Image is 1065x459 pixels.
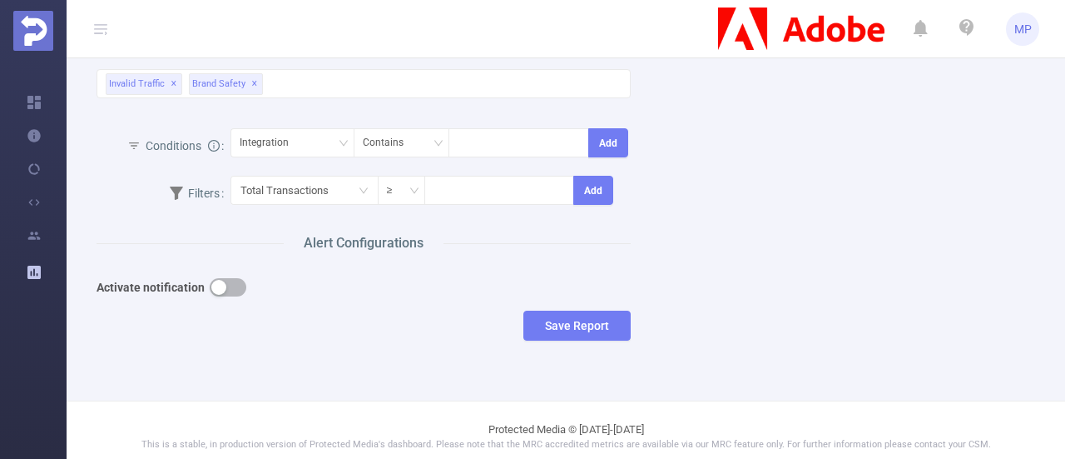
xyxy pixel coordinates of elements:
b: Activate notification [97,281,205,294]
p: This is a stable, in production version of Protected Media's dashboard. Please note that the MRC ... [108,438,1023,452]
span: ✕ [171,74,177,94]
div: Integration [240,129,300,157]
i: icon: down [339,138,349,150]
button: Save Report [523,311,631,341]
span: Alert Configurations [284,233,443,253]
i: icon: down [433,138,443,150]
span: Invalid Traffic [106,73,182,95]
img: Protected Media [13,11,53,51]
button: Add [573,176,613,205]
span: Conditions [146,139,220,152]
span: MP [1014,12,1032,46]
button: Add [588,128,628,157]
span: Brand Safety [189,73,263,95]
i: icon: down [409,186,419,197]
i: icon: info-circle [208,140,220,152]
span: Filters [170,187,220,200]
div: ≥ [387,177,404,204]
span: ✕ [251,74,258,94]
div: Contains [363,129,415,157]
